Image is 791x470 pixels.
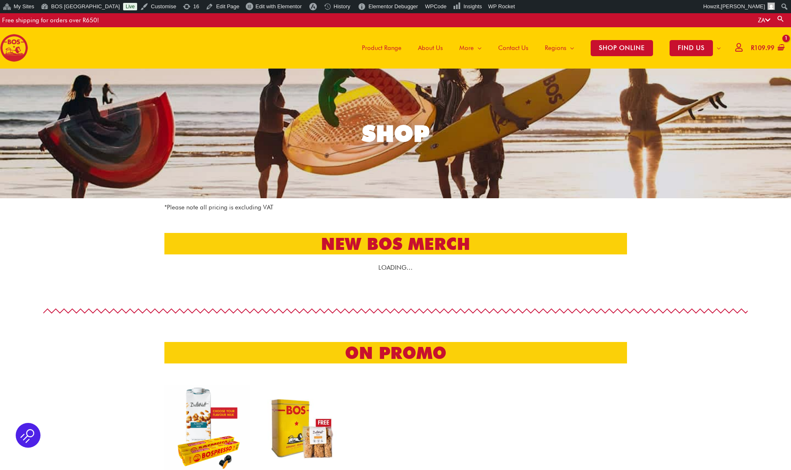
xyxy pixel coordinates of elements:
[256,3,302,9] span: Edit with Elementor
[537,27,582,69] a: Regions
[418,36,443,60] span: About Us
[591,40,653,56] span: SHOP ONLINE
[777,15,785,23] a: Search button
[721,3,765,9] span: [PERSON_NAME]
[123,3,137,10] a: Live
[164,233,627,254] h2: NEW BOS MERCH
[751,44,754,52] span: R
[490,27,537,69] a: Contact Us
[362,122,430,145] div: SHOP
[545,36,566,60] span: Regions
[354,27,410,69] a: Product Range
[451,27,490,69] a: More
[670,40,713,56] span: FIND US
[498,36,528,60] span: Contact Us
[459,36,474,60] span: More
[751,44,774,52] bdi: 109.99
[347,27,729,69] nav: Site Navigation
[164,342,627,363] h2: on promo
[362,36,401,60] span: Product Range
[2,13,99,27] div: Free shipping for orders over R650!
[582,27,661,69] a: SHOP ONLINE
[410,27,451,69] a: About Us
[758,17,770,24] a: ZA
[749,39,785,57] a: View Shopping Cart, 1 items
[164,263,627,273] p: LOADING…
[164,202,627,213] p: *Please note all pricing is excluding VAT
